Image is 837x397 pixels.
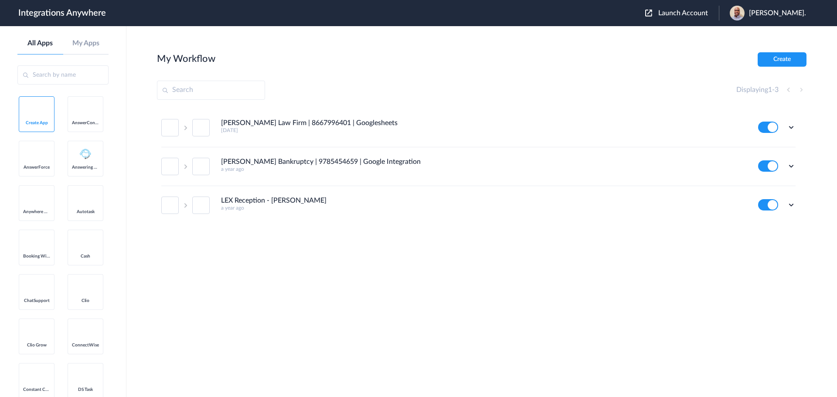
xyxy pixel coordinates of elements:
[730,6,745,20] img: work-pic.jpg
[72,343,99,348] span: ConnectWise
[80,105,91,115] img: answerconnect-logo.svg
[23,298,50,303] span: ChatSupport
[23,387,50,392] span: Constant Contact
[23,254,50,259] span: Booking Widget
[23,165,50,170] span: AnswerForce
[28,323,45,341] img: Clio.jpg
[77,368,94,385] img: distributedSource.png
[80,238,91,248] img: cash-logo.svg
[645,10,652,17] img: launch-acct-icon.svg
[23,120,50,126] span: Create App
[28,192,45,206] img: aww.png
[658,10,708,17] span: Launch Account
[77,190,94,207] img: autotask.png
[768,86,772,93] span: 1
[28,235,45,251] img: Setmore_Logo.svg
[72,298,99,303] span: Clio
[77,146,94,163] img: Answering_service.png
[221,205,746,211] h5: a year ago
[28,279,45,296] img: chatsupport-icon.svg
[17,65,109,85] input: Search by name
[23,209,50,214] span: Anywhere Works
[28,146,45,163] img: af-app-logo.svg
[28,368,45,385] img: constant-contact.svg
[221,127,746,133] h5: [DATE]
[17,39,63,48] a: All Apps
[157,53,215,64] h2: My Workflow
[18,8,106,18] h1: Integrations Anywhere
[23,343,50,348] span: Clio Grow
[63,39,109,48] a: My Apps
[72,165,99,170] span: Answering Service
[221,166,746,172] h5: a year ago
[33,106,41,114] img: add-icon.svg
[749,9,806,17] span: [PERSON_NAME].
[72,254,99,259] span: Cash
[221,197,327,205] h4: LEX Reception - [PERSON_NAME]
[736,86,779,94] h4: Displaying -
[72,387,99,392] span: DS Task
[72,209,99,214] span: Autotask
[775,86,779,93] span: 3
[72,120,99,126] span: AnswerConnect
[221,119,398,127] h4: [PERSON_NAME] Law Firm | 8667996401 | Googlesheets
[645,9,719,17] button: Launch Account
[80,282,91,293] img: clio-logo.svg
[157,81,265,100] input: Search
[77,323,94,340] img: connectwise.png
[221,158,421,166] h4: [PERSON_NAME] Bankruptcy | 9785454659 | Google Integration
[758,52,806,67] button: Create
